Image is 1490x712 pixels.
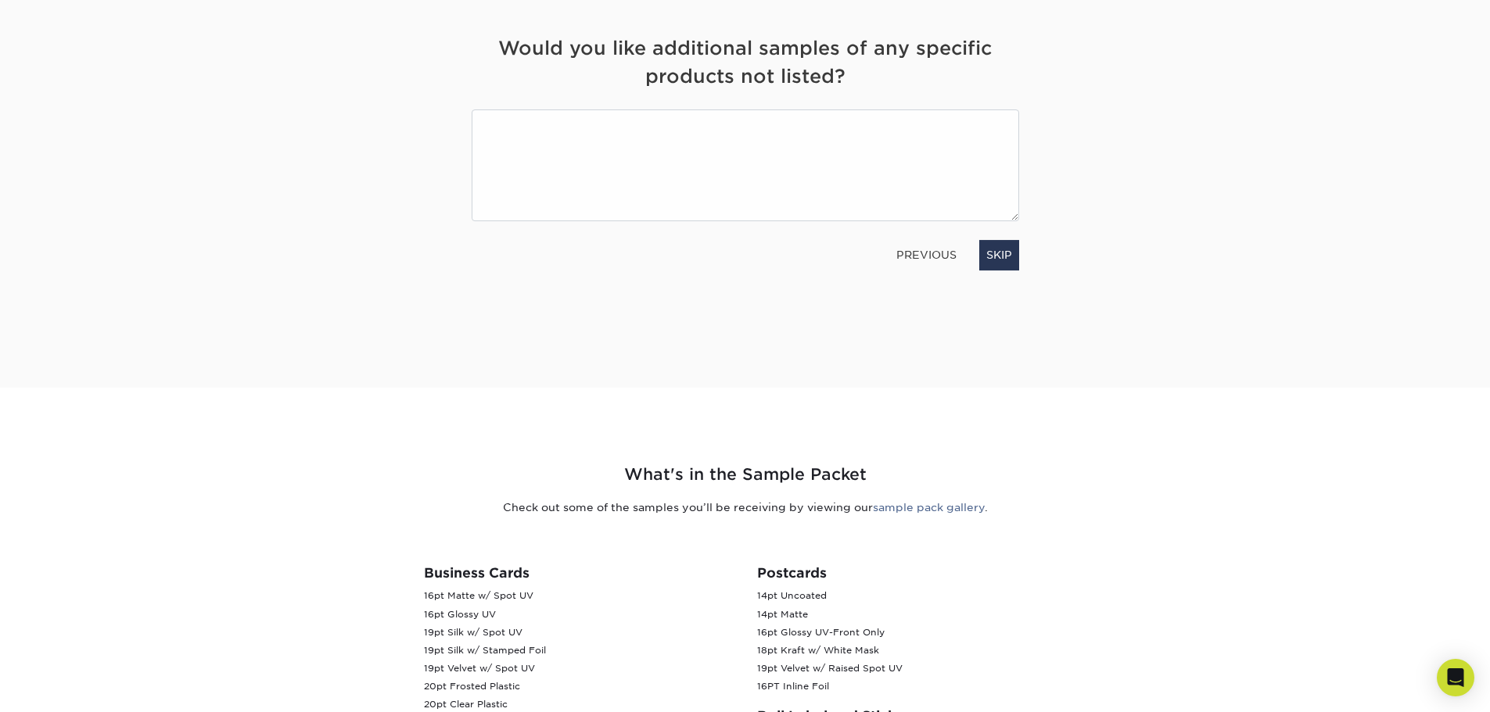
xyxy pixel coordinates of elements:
p: 14pt Uncoated 14pt Matte 16pt Glossy UV-Front Only 18pt Kraft w/ White Mask 19pt Velvet w/ Raised... [757,587,1067,696]
h2: What's in the Sample Packet [288,463,1203,487]
h3: Business Cards [424,565,734,581]
p: Check out some of the samples you’ll be receiving by viewing our . [288,499,1203,515]
a: PREVIOUS [890,242,963,267]
a: sample pack gallery [873,501,985,513]
a: SKIP [979,240,1019,270]
h3: Postcards [757,565,1067,581]
h4: Would you like additional samples of any specific products not listed? [472,34,1019,91]
div: Open Intercom Messenger [1437,659,1474,696]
